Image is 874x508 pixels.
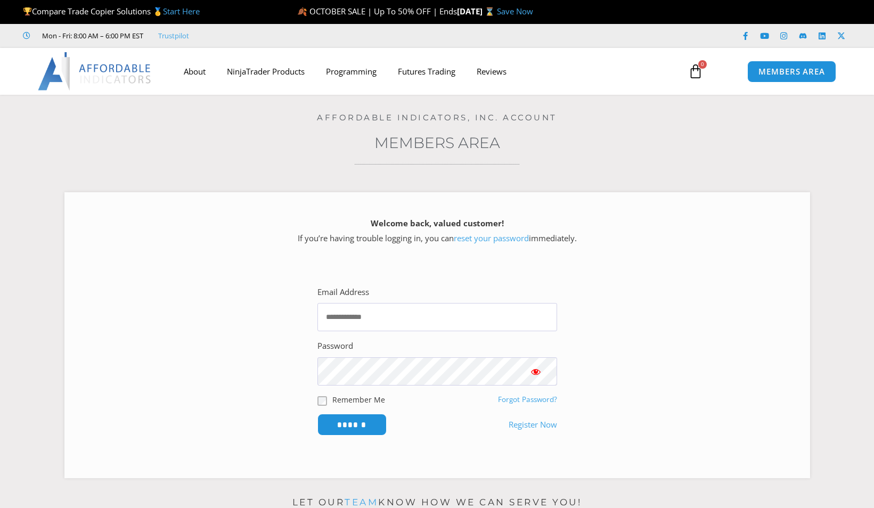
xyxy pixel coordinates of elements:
[498,395,557,404] a: Forgot Password?
[315,59,387,84] a: Programming
[672,56,719,87] a: 0
[216,59,315,84] a: NinjaTrader Products
[345,497,378,507] a: team
[758,68,825,76] span: MEMBERS AREA
[23,7,31,15] img: 🏆
[297,6,457,17] span: 🍂 OCTOBER SALE | Up To 50% OFF | Ends
[163,6,200,17] a: Start Here
[332,394,385,405] label: Remember Me
[509,417,557,432] a: Register Now
[747,61,836,83] a: MEMBERS AREA
[466,59,517,84] a: Reviews
[23,6,200,17] span: Compare Trade Copier Solutions 🥇
[317,339,353,354] label: Password
[158,29,189,42] a: Trustpilot
[457,6,497,17] strong: [DATE] ⌛
[514,357,557,386] button: Show password
[374,134,500,152] a: Members Area
[83,216,791,246] p: If you’re having trouble logging in, you can immediately.
[698,60,707,69] span: 0
[317,112,557,122] a: Affordable Indicators, Inc. Account
[497,6,533,17] a: Save Now
[454,233,529,243] a: reset your password
[173,59,676,84] nav: Menu
[38,52,152,91] img: LogoAI | Affordable Indicators – NinjaTrader
[39,29,143,42] span: Mon - Fri: 8:00 AM – 6:00 PM EST
[173,59,216,84] a: About
[387,59,466,84] a: Futures Trading
[371,218,504,228] strong: Welcome back, valued customer!
[317,285,369,300] label: Email Address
